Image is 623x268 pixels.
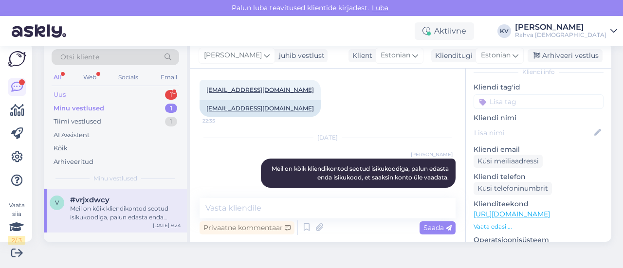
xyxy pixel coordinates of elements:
[54,90,66,100] div: Uus
[515,23,617,39] a: [PERSON_NAME]Rahva [DEMOGRAPHIC_DATA]
[474,199,604,209] p: Klienditeekond
[474,172,604,182] p: Kliendi telefon
[416,188,453,196] span: 9:24
[116,71,140,84] div: Socials
[474,210,550,218] a: [URL][DOMAIN_NAME]
[202,117,239,125] span: 22:35
[272,165,450,181] span: Meil on kõik kliendikontod seotud isikukoodiga, palun edasta enda isikukood, et saaksin konto üle...
[70,204,181,222] div: Meil on kõik kliendikontod seotud isikukoodiga, palun edasta enda isikukood, et saaksin konto üle...
[81,71,98,84] div: Web
[54,104,104,113] div: Minu vestlused
[159,71,179,84] div: Email
[52,71,63,84] div: All
[93,174,137,183] span: Minu vestlused
[423,223,452,232] span: Saada
[474,94,604,109] input: Lisa tag
[415,22,474,40] div: Aktiivne
[60,52,99,62] span: Otsi kliente
[474,113,604,123] p: Kliendi nimi
[54,130,90,140] div: AI Assistent
[54,157,93,167] div: Arhiveeritud
[165,104,177,113] div: 1
[275,51,325,61] div: juhib vestlust
[200,133,456,142] div: [DATE]
[8,236,25,245] div: 2 / 3
[474,82,604,92] p: Kliendi tag'id
[528,49,603,62] div: Arhiveeri vestlus
[474,155,543,168] div: Küsi meiliaadressi
[481,50,511,61] span: Estonian
[54,143,68,153] div: Kõik
[206,86,314,93] a: [EMAIL_ADDRESS][DOMAIN_NAME]
[381,50,410,61] span: Estonian
[497,24,511,38] div: KV
[474,127,592,138] input: Lisa nimi
[515,23,606,31] div: [PERSON_NAME]
[411,151,453,158] span: [PERSON_NAME]
[474,144,604,155] p: Kliendi email
[204,50,262,61] span: [PERSON_NAME]
[515,31,606,39] div: Rahva [DEMOGRAPHIC_DATA]
[8,201,25,245] div: Vaata siia
[153,222,181,229] div: [DATE] 9:24
[70,196,110,204] span: #vrjxdwcy
[348,51,372,61] div: Klient
[8,51,26,67] img: Askly Logo
[474,182,552,195] div: Küsi telefoninumbrit
[431,51,473,61] div: Klienditugi
[474,222,604,231] p: Vaata edasi ...
[55,199,59,206] span: v
[200,221,294,234] div: Privaatne kommentaar
[165,90,177,100] div: 1
[369,3,391,12] span: Luba
[165,117,177,126] div: 1
[54,117,101,126] div: Tiimi vestlused
[206,105,314,112] a: [EMAIL_ADDRESS][DOMAIN_NAME]
[474,235,604,245] p: Operatsioonisüsteem
[474,68,604,76] div: Kliendi info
